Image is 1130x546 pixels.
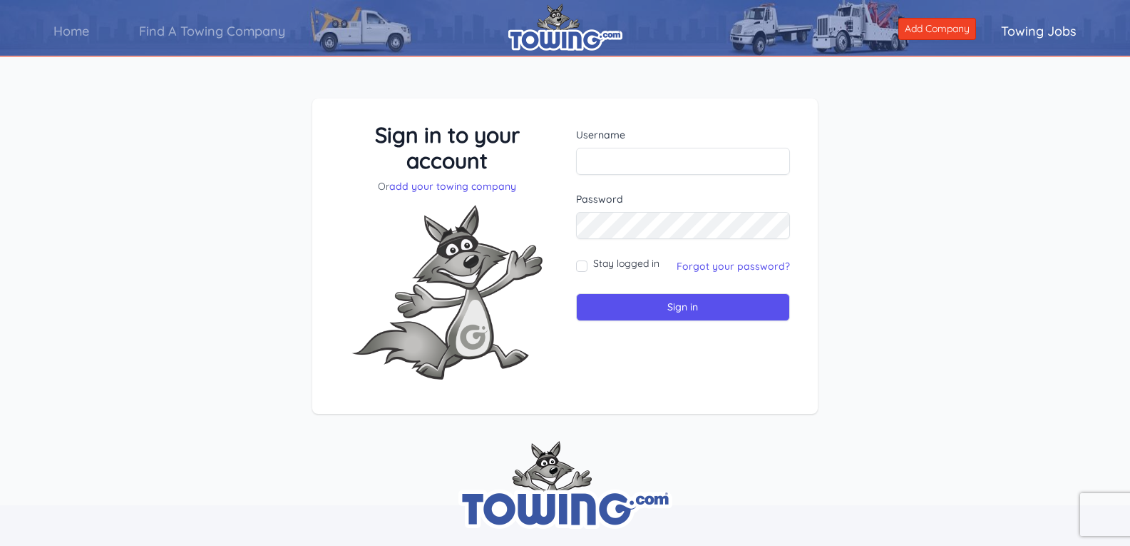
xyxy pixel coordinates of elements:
a: add your towing company [389,180,516,193]
img: logo.png [508,4,622,51]
h3: Sign in to your account [340,122,555,173]
input: Sign in [576,293,791,321]
img: Fox-Excited.png [340,193,554,391]
a: Forgot your password? [677,260,790,273]
label: Stay logged in [593,256,659,271]
label: Username [576,128,791,142]
p: Or [340,179,555,193]
img: towing [458,441,672,529]
a: Home [29,11,114,51]
a: Add Company [898,18,976,40]
a: Find A Towing Company [114,11,310,51]
a: Towing Jobs [976,11,1101,51]
label: Password [576,192,791,206]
